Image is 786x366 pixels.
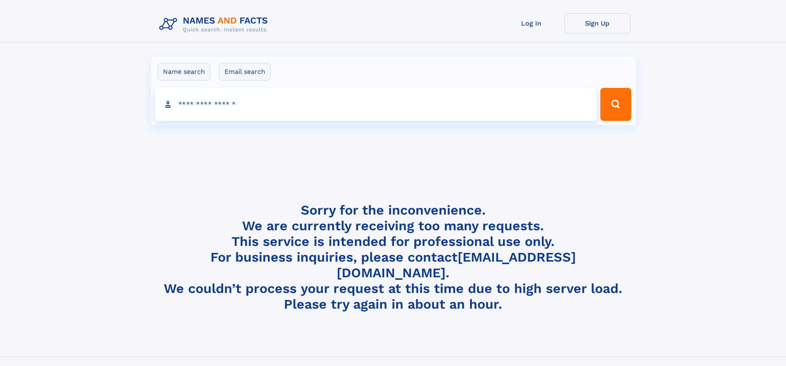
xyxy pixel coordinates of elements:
[337,249,576,281] a: [EMAIL_ADDRESS][DOMAIN_NAME]
[156,13,275,35] img: Logo Names and Facts
[219,63,271,80] label: Email search
[600,88,631,121] button: Search Button
[155,88,597,121] input: search input
[158,63,210,80] label: Name search
[564,13,630,33] a: Sign Up
[156,202,630,312] h4: Sorry for the inconvenience. We are currently receiving too many requests. This service is intend...
[498,13,564,33] a: Log In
